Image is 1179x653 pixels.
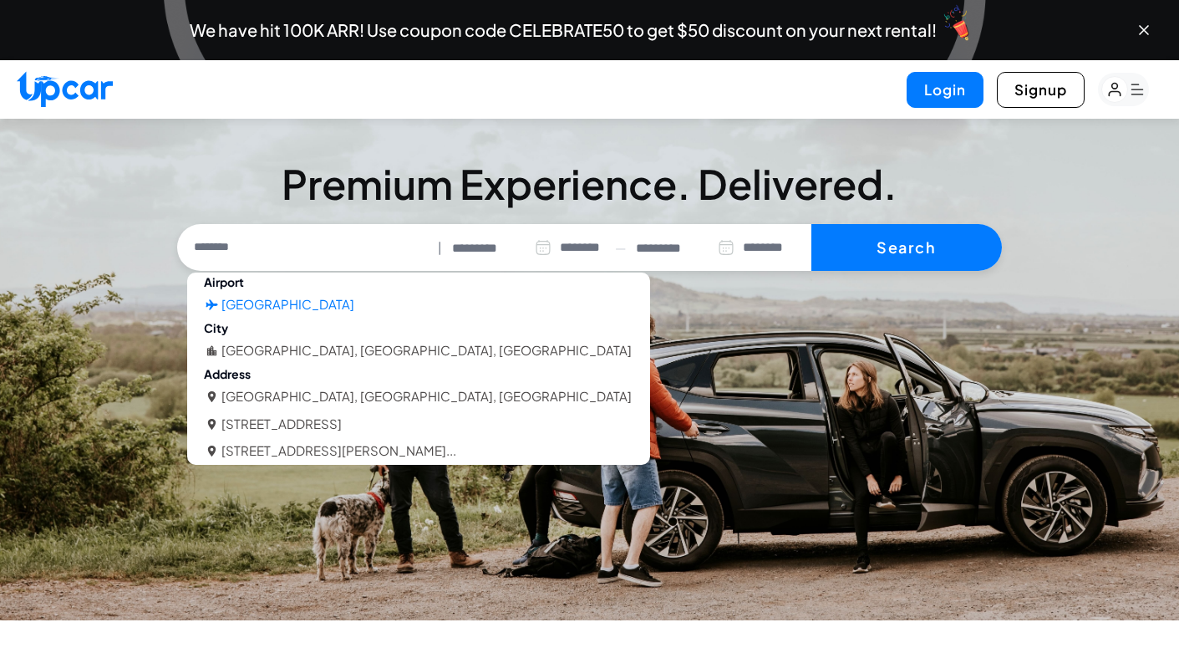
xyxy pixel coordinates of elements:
[811,224,1003,271] button: Search
[221,387,632,406] li: [GEOGRAPHIC_DATA], [GEOGRAPHIC_DATA], [GEOGRAPHIC_DATA]
[221,341,632,360] li: [GEOGRAPHIC_DATA], [GEOGRAPHIC_DATA], [GEOGRAPHIC_DATA]
[17,71,113,107] img: Upcar Logo
[615,238,626,258] span: —
[1136,22,1152,38] button: Close banner
[907,72,983,108] button: Login
[187,270,261,293] span: Airport
[187,362,267,385] span: Address
[187,316,245,339] span: City
[221,415,342,434] li: [STREET_ADDRESS]
[997,72,1085,108] button: Signup
[221,295,354,314] li: [GEOGRAPHIC_DATA]
[438,238,442,258] span: |
[221,441,456,461] li: [STREET_ADDRESS][PERSON_NAME]...
[190,22,937,38] span: We have hit 100K ARR! Use coupon code CELEBRATE50 to get $50 discount on your next rental!
[177,164,1003,204] h3: Premium Experience. Delivered.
